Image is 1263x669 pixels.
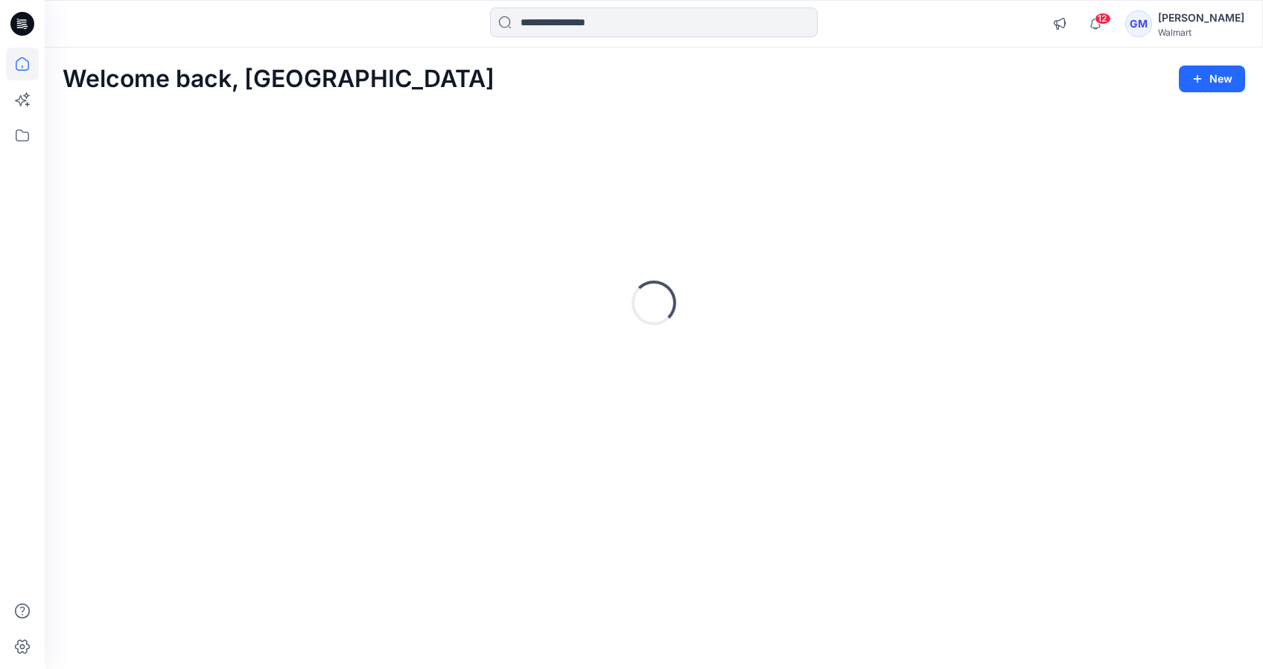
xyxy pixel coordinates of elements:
div: Walmart [1158,27,1244,38]
span: 12 [1095,13,1111,25]
div: GM [1125,10,1152,37]
h2: Welcome back, [GEOGRAPHIC_DATA] [63,65,494,93]
button: New [1179,65,1245,92]
div: [PERSON_NAME] [1158,9,1244,27]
